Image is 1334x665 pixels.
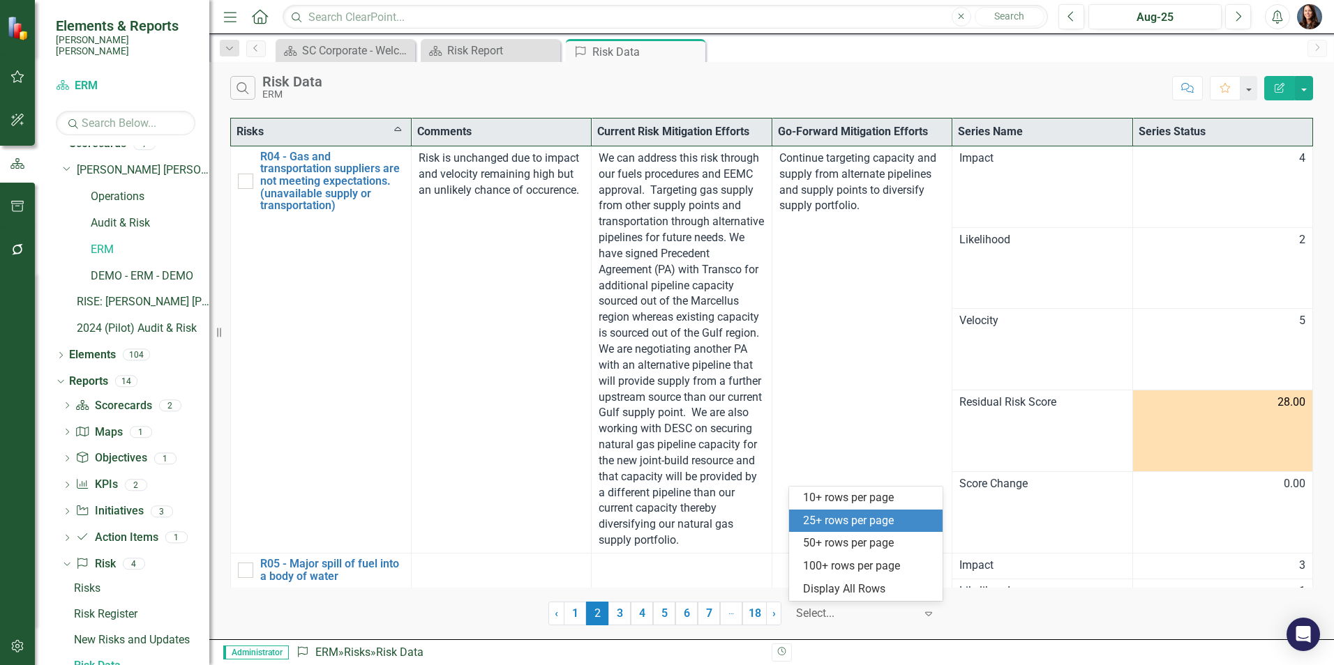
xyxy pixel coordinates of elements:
[1297,4,1322,29] img: Tami Griswold
[70,603,209,625] a: Risk Register
[959,313,1125,329] span: Velocity
[91,268,209,284] a: DEMO - ERM - DEMO
[411,146,592,553] td: Double-Click to Edit
[675,602,698,625] a: 6
[91,242,209,258] a: ERM
[231,146,412,553] td: Double-Click to Edit Right Click for Context Menu
[1299,151,1305,167] span: 4
[56,78,195,94] a: ERM
[223,645,289,659] span: Administrator
[296,645,761,661] div: » »
[125,479,147,491] div: 2
[91,189,209,205] a: Operations
[1299,558,1305,574] span: 3
[75,530,158,546] a: Action Items
[952,553,1133,579] td: Double-Click to Edit
[262,74,322,89] div: Risk Data
[608,602,631,625] a: 3
[279,42,412,59] a: SC Corporate - Welcome to ClearPoint
[564,602,586,625] a: 1
[315,645,338,659] a: ERM
[91,215,209,231] a: Audit & Risk
[447,42,557,59] div: Risk Report
[344,645,370,659] a: Risks
[75,503,143,519] a: Initiatives
[56,17,195,34] span: Elements & Reports
[74,608,209,620] div: Risk Register
[70,629,209,651] a: New Risks and Updates
[260,558,404,582] a: R05 - Major spill of fuel into a body of water
[262,89,322,100] div: ERM
[77,321,209,337] a: 2024 (Pilot) Audit & Risk
[1132,309,1313,390] td: Double-Click to Edit
[165,532,188,544] div: 1
[75,425,122,441] a: Maps
[130,426,152,438] div: 1
[586,602,608,625] span: 2
[803,513,934,529] div: 25+ rows per page
[1287,618,1320,651] div: Open Intercom Messenger
[1088,4,1222,29] button: Aug-25
[70,577,209,599] a: Risks
[742,602,767,625] a: 18
[133,138,156,150] div: 7
[592,146,772,553] td: Double-Click to Edit
[159,399,181,411] div: 2
[77,162,209,178] a: [PERSON_NAME] [PERSON_NAME] CORPORATE Balanced Scorecard
[75,556,115,572] a: Risk
[1299,583,1305,599] span: 1
[952,309,1133,390] td: Double-Click to Edit
[75,450,147,466] a: Objectives
[975,7,1044,26] button: Search
[1299,313,1305,329] span: 5
[77,294,209,310] a: RISE: [PERSON_NAME] [PERSON_NAME] Recognizing Innovation, Safety and Excellence
[698,602,720,625] a: 7
[75,398,151,414] a: Scorecards
[283,5,1048,29] input: Search ClearPoint...
[7,16,31,40] img: ClearPoint Strategy
[803,581,934,597] div: Display All Rows
[952,227,1133,309] td: Double-Click to Edit
[952,146,1133,227] td: Double-Click to Edit
[631,602,653,625] a: 4
[803,558,934,574] div: 100+ rows per page
[154,452,177,464] div: 1
[959,583,1125,599] span: Likelihood
[959,395,1125,411] span: Residual Risk Score
[1132,579,1313,604] td: Double-Click to Edit
[376,645,424,659] div: Risk Data
[772,606,776,620] span: ›
[1277,395,1305,411] span: 28.00
[1132,553,1313,579] td: Double-Click to Edit
[56,34,195,57] small: [PERSON_NAME] [PERSON_NAME]
[803,535,934,551] div: 50+ rows per page
[74,582,209,595] div: Risks
[302,42,412,59] div: SC Corporate - Welcome to ClearPoint
[424,42,557,59] a: Risk Report
[952,579,1133,604] td: Double-Click to Edit
[419,151,579,197] span: Risk is unchanged due to impact and velocity remaining high but an unlikely chance of occurence.
[69,374,108,390] a: Reports
[123,349,150,361] div: 104
[1093,9,1217,26] div: Aug-25
[555,606,558,620] span: ‹
[115,376,137,388] div: 14
[75,477,117,493] a: KPIs
[74,634,209,646] div: New Risks and Updates
[653,602,675,625] a: 5
[123,558,145,570] div: 4
[151,505,173,517] div: 3
[260,151,404,212] a: R04 - Gas and transportation suppliers are not meeting expectations. (unavailable supply or trans...
[959,151,1125,167] span: Impact
[959,476,1125,492] span: Score Change
[599,151,764,546] span: We can address this risk through our fuels procedures and EEMC approval. Targeting gas supply fro...
[592,43,702,61] div: Risk Data
[994,10,1024,22] span: Search
[803,490,934,506] div: 10+ rows per page
[959,232,1125,248] span: Likelihood
[1299,232,1305,248] span: 2
[1132,146,1313,227] td: Double-Click to Edit
[959,558,1125,574] span: Impact
[1284,476,1305,492] span: 0.00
